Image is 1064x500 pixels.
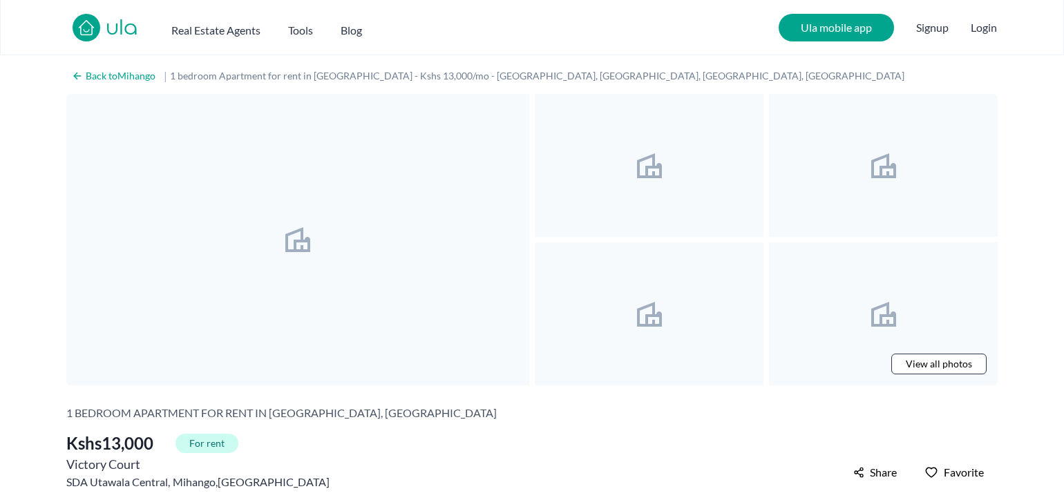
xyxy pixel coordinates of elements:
[66,405,497,421] h2: 1 bedroom Apartment for rent in [GEOGRAPHIC_DATA], [GEOGRAPHIC_DATA]
[175,434,238,453] span: For rent
[288,17,313,39] button: Tools
[66,66,161,86] a: Back toMihango
[170,69,918,83] h1: 1 bedroom Apartment for rent in [GEOGRAPHIC_DATA] - Kshs 13,000/mo - [GEOGRAPHIC_DATA], [GEOGRAPH...
[86,69,155,83] h2: Back to Mihango
[106,17,138,41] a: ula
[906,357,972,371] span: View all photos
[971,19,997,36] button: Login
[288,22,313,39] h2: Tools
[171,17,260,39] button: Real Estate Agents
[870,464,897,481] span: Share
[779,14,894,41] a: Ula mobile app
[944,464,984,481] span: Favorite
[171,17,390,39] nav: Main
[341,17,362,39] a: Blog
[916,14,949,41] span: Signup
[173,474,216,490] a: Mihango
[66,432,153,454] span: Kshs 13,000
[66,474,330,490] span: SDA Utawala Central , , [GEOGRAPHIC_DATA]
[341,22,362,39] h2: Blog
[891,354,987,374] a: View all photos
[66,454,330,474] h2: Victory Court
[164,68,167,84] span: |
[171,22,260,39] h2: Real Estate Agents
